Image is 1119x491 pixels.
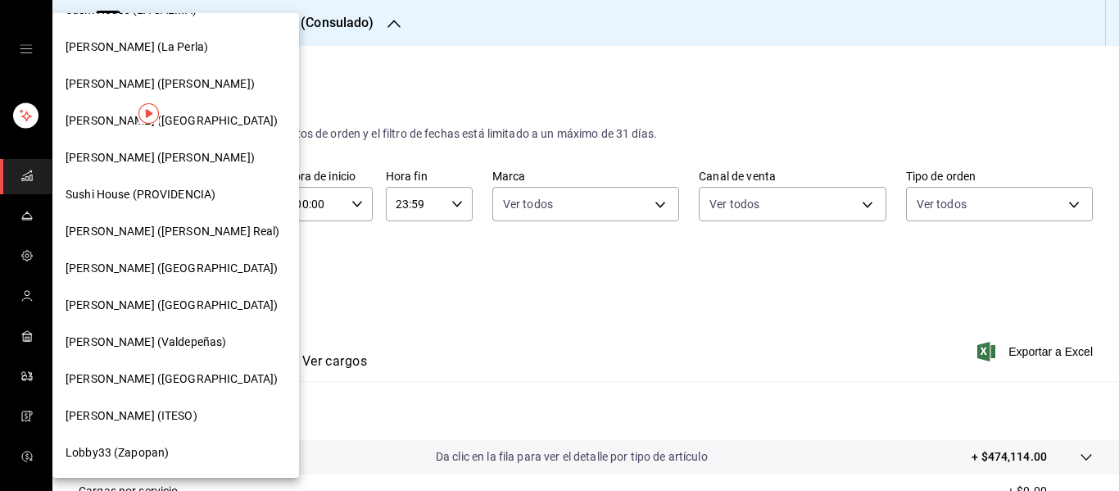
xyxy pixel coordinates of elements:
[52,398,299,434] div: [PERSON_NAME] (ITESO)
[52,287,299,324] div: [PERSON_NAME] ([GEOGRAPHIC_DATA])
[52,324,299,361] div: [PERSON_NAME] (Valdepeñas)
[52,250,299,287] div: [PERSON_NAME] ([GEOGRAPHIC_DATA])
[52,176,299,213] div: Sushi House (PROVIDENCIA)
[66,188,215,201] font: Sushi House (PROVIDENCIA)
[66,335,226,348] font: [PERSON_NAME] (Valdepeñas)
[52,29,299,66] div: [PERSON_NAME] (La Perla)
[66,372,278,385] font: [PERSON_NAME] ([GEOGRAPHIC_DATA])
[66,446,169,459] font: Lobby33 (Zapopan)
[66,114,278,127] font: [PERSON_NAME] ([GEOGRAPHIC_DATA])
[66,40,208,53] font: [PERSON_NAME] (La Perla)
[66,151,255,164] font: [PERSON_NAME] ([PERSON_NAME])
[66,261,278,275] font: [PERSON_NAME] ([GEOGRAPHIC_DATA])
[52,361,299,398] div: [PERSON_NAME] ([GEOGRAPHIC_DATA])
[52,434,299,471] div: Lobby33 (Zapopan)
[52,102,299,139] div: [PERSON_NAME] ([GEOGRAPHIC_DATA])
[66,409,197,422] font: [PERSON_NAME] (ITESO)
[52,139,299,176] div: [PERSON_NAME] ([PERSON_NAME])
[138,103,159,124] img: Marcador de información sobre herramientas
[66,225,279,238] font: [PERSON_NAME] ([PERSON_NAME] Real)
[66,77,255,90] font: [PERSON_NAME] ([PERSON_NAME])
[52,213,299,250] div: [PERSON_NAME] ([PERSON_NAME] Real)
[66,298,278,311] font: [PERSON_NAME] ([GEOGRAPHIC_DATA])
[52,66,299,102] div: [PERSON_NAME] ([PERSON_NAME])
